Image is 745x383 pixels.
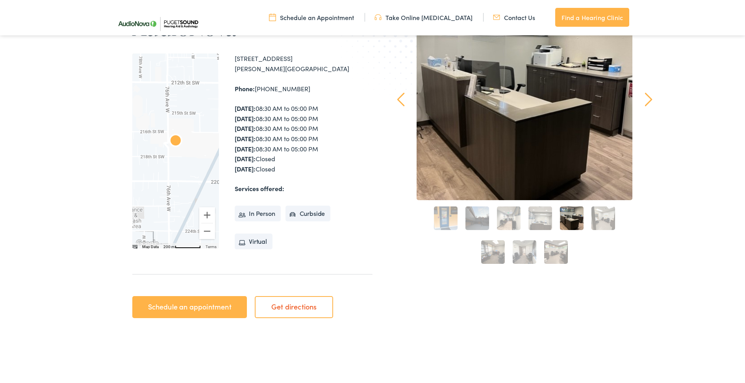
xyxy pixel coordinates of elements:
strong: Services offered: [235,184,284,193]
strong: [DATE]: [235,104,256,112]
a: Open this area in Google Maps (opens a new window) [134,238,160,249]
a: Next [645,92,652,107]
a: 9 [544,240,568,264]
a: 4 [528,206,552,230]
div: 08:30 AM to 05:00 PM 08:30 AM to 05:00 PM 08:30 AM to 05:00 PM 08:30 AM to 05:00 PM 08:30 AM to 0... [235,103,372,174]
img: utility icon [269,13,276,22]
img: utility icon [374,13,382,22]
a: Terms (opens in new tab) [206,245,217,249]
button: Zoom out [199,223,215,239]
strong: [DATE]: [235,154,256,163]
img: utility icon [493,13,500,22]
span: 200 m [163,245,175,249]
button: Keyboard shortcuts [132,244,137,250]
button: Map Data [142,244,159,250]
a: 5 [560,206,584,230]
button: Map Scale: 200 m per 62 pixels [161,243,203,249]
a: Schedule an appointment [132,296,247,318]
li: Virtual [235,234,272,249]
div: AudioNova [166,132,185,151]
strong: [DATE]: [235,144,256,153]
li: In Person [235,206,281,221]
div: [PHONE_NUMBER] [235,84,372,94]
strong: [DATE]: [235,164,256,173]
a: Contact Us [493,13,535,22]
img: Google [134,238,160,249]
a: 3 [497,206,521,230]
a: Schedule an Appointment [269,13,354,22]
a: Prev [397,92,405,107]
a: Find a Hearing Clinic [555,8,629,27]
a: Get directions [255,296,333,318]
li: Curbside [285,206,331,221]
a: 6 [591,206,615,230]
a: Take Online [MEDICAL_DATA] [374,13,473,22]
a: 8 [513,240,536,264]
h1: AudioNova [132,14,372,40]
strong: [DATE]: [235,114,256,123]
div: [STREET_ADDRESS] [PERSON_NAME][GEOGRAPHIC_DATA] [235,53,372,74]
strong: Phone: [235,84,255,93]
strong: [DATE]: [235,134,256,143]
button: Zoom in [199,207,215,223]
a: 1 [434,206,458,230]
a: 2 [465,206,489,230]
strong: [DATE]: [235,124,256,133]
a: 7 [481,240,505,264]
